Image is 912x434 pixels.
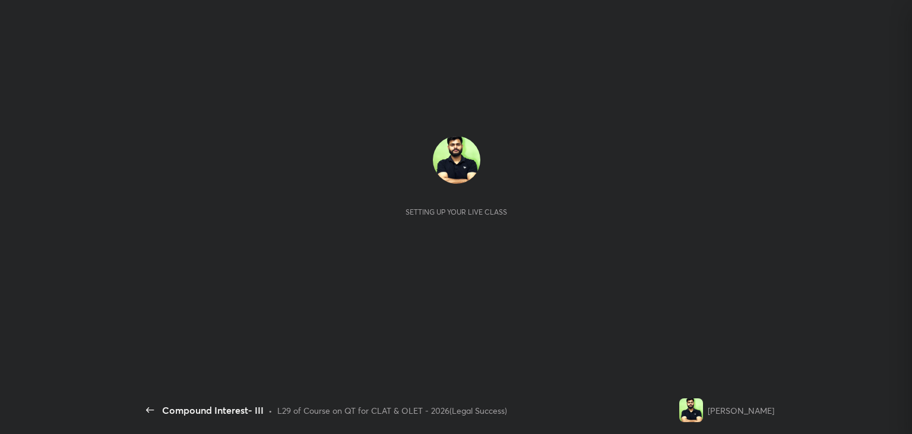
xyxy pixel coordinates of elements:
img: 6f4578c4c6224cea84386ccc78b3bfca.jpg [433,136,480,184]
div: [PERSON_NAME] [708,404,774,417]
img: 6f4578c4c6224cea84386ccc78b3bfca.jpg [679,398,703,422]
div: L29 of Course on QT for CLAT & OLET - 2026(Legal Success) [277,404,507,417]
div: Setting up your live class [406,207,507,216]
div: Compound Interest- III [162,403,264,417]
div: • [268,404,273,417]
